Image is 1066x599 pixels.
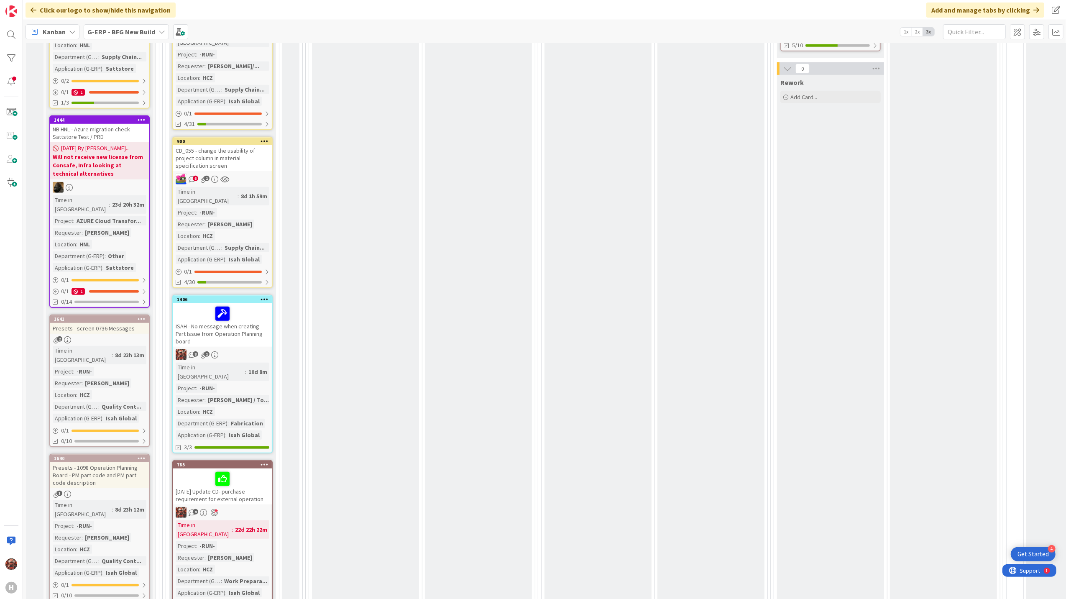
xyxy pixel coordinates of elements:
div: Requester [176,553,205,562]
span: 0 / 1 [184,267,192,276]
span: : [199,407,200,416]
div: Requester [176,61,205,71]
span: 3 [57,491,62,496]
div: Department (G-ERP) [53,251,105,261]
div: Application (G-ERP) [53,263,102,272]
span: : [73,367,74,376]
div: Location [53,41,76,50]
div: Department (G-ERP) [176,419,228,428]
a: 1444NB HNL - Azure migration check Sattstore Test / PRD[DATE] By [PERSON_NAME]...Will not receive... [49,115,150,308]
span: : [102,568,104,577]
span: 0 / 1 [61,581,69,589]
span: Support [18,1,38,11]
div: Supply Chain... [100,52,144,61]
div: 785 [173,461,272,468]
div: Time in [GEOGRAPHIC_DATA] [176,520,232,539]
div: Location [53,240,76,249]
div: Time in [GEOGRAPHIC_DATA] [176,187,238,205]
div: HCZ [200,407,215,416]
div: Isah Global [227,430,262,440]
b: Will not receive new license from Consafe, Infra looking at technical alternatives [53,153,146,178]
div: 900CD_055 - change the usability of project column in material specification screen [173,138,272,171]
span: Add Card... [790,93,817,101]
div: Project [53,367,73,376]
a: 900CD_055 - change the usability of project column in material specification screenJKTime in [GEO... [172,137,273,288]
span: 6 [193,176,198,181]
span: : [102,263,104,272]
div: 0/11 [50,87,149,97]
div: Project [176,50,196,59]
div: Project [176,541,196,550]
span: : [228,419,229,428]
div: 22d 22h 22m [233,525,269,534]
div: [PERSON_NAME] [206,553,254,562]
div: Click our logo to show/hide this navigation [26,3,176,18]
span: : [76,545,77,554]
div: 1640 [54,456,149,461]
div: Requester [176,395,205,404]
span: : [238,192,239,201]
span: 4 [193,509,198,515]
span: : [82,533,83,542]
div: [PERSON_NAME] / To... [206,395,271,404]
span: 0/14 [61,297,72,306]
div: CD_055 - change the usability of project column in material specification screen [173,145,272,171]
span: [DATE] By [PERSON_NAME]... [61,144,130,153]
div: Department (G-ERP) [176,85,221,94]
span: : [112,505,113,514]
span: : [76,240,77,249]
div: Project [176,384,196,393]
div: [PERSON_NAME] [83,533,131,542]
span: : [196,208,197,217]
div: Open Get Started checklist, remaining modules: 4 [1011,547,1056,561]
span: : [73,216,74,225]
div: 0/1 [173,266,272,277]
span: : [232,525,233,534]
div: [PERSON_NAME]/... [206,61,261,71]
div: HNL [77,41,92,50]
div: Time in [GEOGRAPHIC_DATA] [53,346,112,364]
img: JK [176,349,187,360]
div: Work Prepara... [222,576,269,586]
span: 0/10 [61,437,72,445]
div: Department (G-ERP) [53,52,98,61]
a: 1641Presets - screen 0736 MessagesTime in [GEOGRAPHIC_DATA]:8d 23h 13mProject:-RUN-Requester:[PER... [49,315,150,447]
div: Application (G-ERP) [53,64,102,73]
div: Department (G-ERP) [53,402,98,411]
img: Visit kanbanzone.com [5,5,17,17]
div: Supply Chain... [222,85,267,94]
div: Application (G-ERP) [176,430,225,440]
div: JK [173,507,272,518]
div: JK [173,349,272,360]
div: -RUN- [197,208,217,217]
div: Department (G-ERP) [176,576,221,586]
span: 1 [204,176,210,181]
div: Isah Global [227,588,262,597]
span: : [199,231,200,241]
div: Project [176,208,196,217]
span: 8 [193,351,198,357]
div: Time in [GEOGRAPHIC_DATA] [53,195,109,214]
div: HCZ [200,231,215,241]
span: : [196,541,197,550]
div: 1 [72,89,85,96]
div: Requester [53,533,82,542]
span: Rework [780,78,804,87]
div: Department (G-ERP) [53,556,98,566]
span: 1 [204,351,210,357]
div: 785 [177,462,272,468]
div: -RUN- [197,541,217,550]
div: Location [176,565,199,574]
div: Application (G-ERP) [53,568,102,577]
span: : [98,556,100,566]
div: 8d 23h 13m [113,351,146,360]
div: Project [53,521,73,530]
img: JK [5,558,17,570]
div: Application (G-ERP) [53,414,102,423]
div: Location [176,407,199,416]
span: 3/3 [184,443,192,452]
span: : [245,367,246,376]
span: 0 [795,64,810,74]
div: Application (G-ERP) [176,97,225,106]
div: 1406 [177,297,272,302]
